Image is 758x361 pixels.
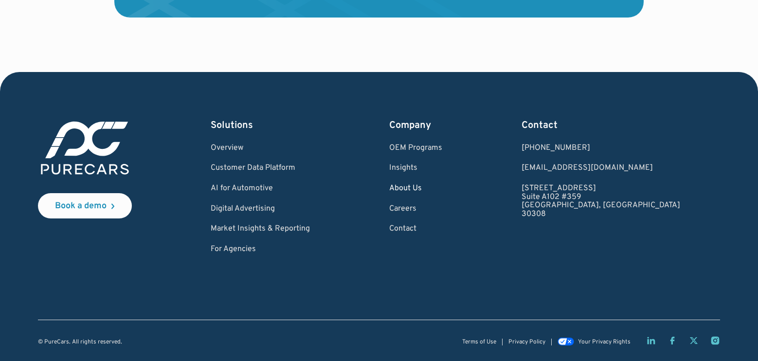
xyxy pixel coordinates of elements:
a: Customer Data Platform [211,164,310,173]
a: About Us [389,184,442,193]
div: Company [389,119,442,132]
a: Instagram page [710,336,720,345]
a: AI for Automotive [211,184,310,193]
a: Insights [389,164,442,173]
a: Privacy Policy [508,339,545,345]
div: Solutions [211,119,310,132]
a: Overview [211,144,310,153]
a: Email us [522,164,680,173]
a: Contact [389,225,442,234]
a: Terms of Use [462,339,496,345]
a: Market Insights & Reporting [211,225,310,234]
a: Twitter X page [689,336,699,345]
a: OEM Programs [389,144,442,153]
a: Book a demo [38,193,132,218]
div: Book a demo [55,202,107,211]
div: [PHONE_NUMBER] [522,144,680,153]
img: purecars logo [38,119,132,178]
div: Contact [522,119,680,132]
a: [STREET_ADDRESS]Suite A102 #359[GEOGRAPHIC_DATA], [GEOGRAPHIC_DATA]30308 [522,184,680,218]
a: Digital Advertising [211,205,310,214]
div: © PureCars. All rights reserved. [38,339,122,345]
a: Facebook page [668,336,677,345]
a: Your Privacy Rights [558,339,631,345]
div: Your Privacy Rights [578,339,631,345]
a: LinkedIn page [646,336,656,345]
a: Careers [389,205,442,214]
a: For Agencies [211,245,310,254]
